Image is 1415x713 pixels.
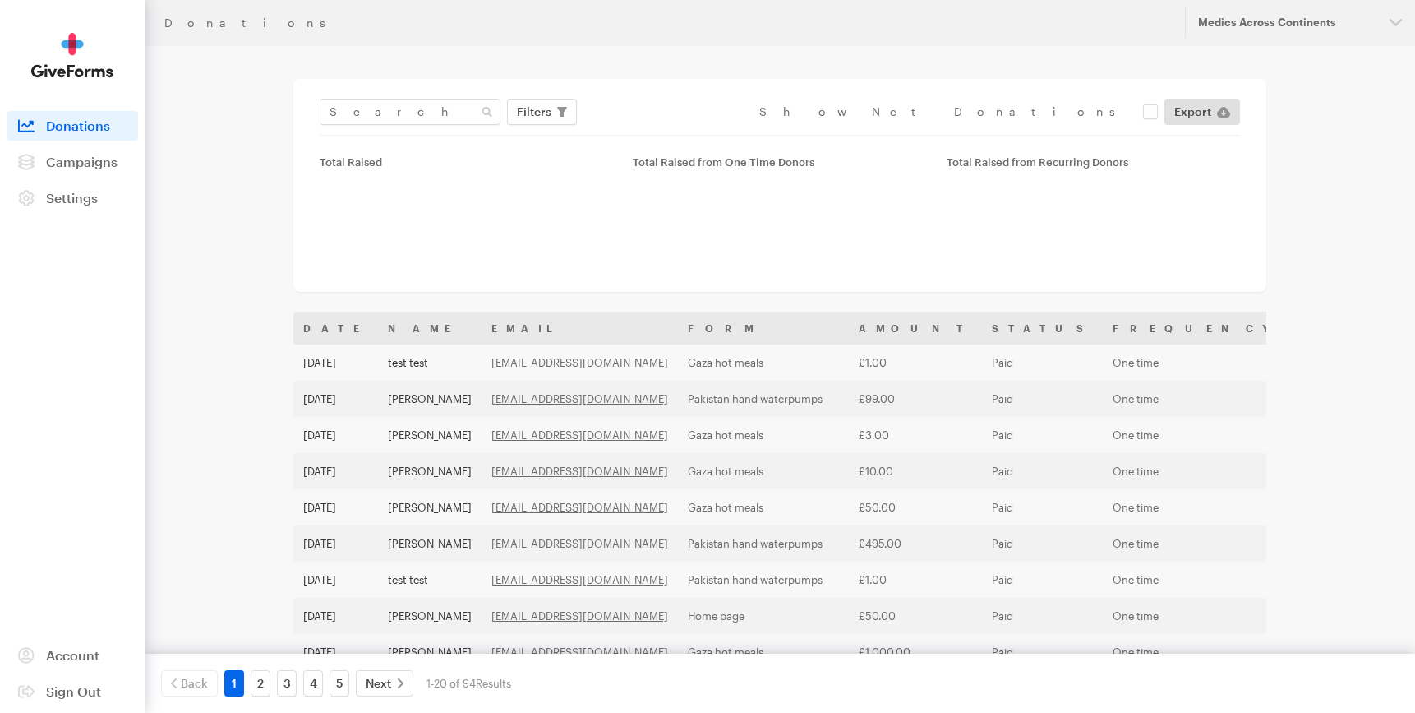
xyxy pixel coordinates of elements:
td: One time [1103,489,1291,525]
a: 5 [330,670,349,697]
td: Paid [982,634,1103,670]
td: Gaza hot meals [678,634,849,670]
td: Gaza hot meals [678,345,849,381]
th: Email [482,312,678,345]
th: Status [982,312,1103,345]
td: [DATE] [293,598,378,634]
td: One time [1103,345,1291,381]
td: [PERSON_NAME] [378,417,482,453]
span: Settings [46,190,98,206]
a: Next [356,670,413,697]
td: [DATE] [293,345,378,381]
td: £10.00 [849,453,982,489]
td: [PERSON_NAME] [378,525,482,562]
button: Filters [507,99,577,125]
span: Export [1174,102,1211,122]
a: [EMAIL_ADDRESS][DOMAIN_NAME] [491,537,668,550]
td: [DATE] [293,381,378,417]
td: £50.00 [849,598,982,634]
div: 1-20 of 94 [426,670,511,697]
div: Total Raised from One Time Donors [633,155,926,169]
td: £3.00 [849,417,982,453]
td: Pakistan hand waterpumps [678,525,849,562]
td: One time [1103,634,1291,670]
td: £1.00 [849,562,982,598]
td: [PERSON_NAME] [378,489,482,525]
td: Gaza hot meals [678,489,849,525]
a: [EMAIL_ADDRESS][DOMAIN_NAME] [491,428,668,442]
td: £1,000.00 [849,634,982,670]
img: GiveForms [31,33,113,78]
a: 2 [251,670,270,697]
a: Export [1164,99,1240,125]
span: Sign Out [46,683,101,699]
td: Paid [982,381,1103,417]
td: Gaza hot meals [678,453,849,489]
span: Results [476,677,511,690]
td: [PERSON_NAME] [378,453,482,489]
a: [EMAIL_ADDRESS][DOMAIN_NAME] [491,609,668,623]
th: Name [378,312,482,345]
a: 3 [277,670,297,697]
td: [DATE] [293,562,378,598]
td: Paid [982,489,1103,525]
td: Pakistan hand waterpumps [678,381,849,417]
td: [DATE] [293,417,378,453]
th: Frequency [1103,312,1291,345]
td: [DATE] [293,634,378,670]
td: Home page [678,598,849,634]
td: £1.00 [849,345,982,381]
th: Amount [849,312,982,345]
span: Campaigns [46,154,118,169]
button: Medics Across Continents [1185,7,1415,39]
td: [DATE] [293,453,378,489]
a: Campaigns [7,147,138,177]
a: [EMAIL_ADDRESS][DOMAIN_NAME] [491,465,668,478]
td: £495.00 [849,525,982,562]
td: Gaza hot meals [678,417,849,453]
a: Donations [7,111,138,141]
td: Paid [982,598,1103,634]
span: Filters [517,102,551,122]
td: [PERSON_NAME] [378,381,482,417]
a: [EMAIL_ADDRESS][DOMAIN_NAME] [491,573,668,586]
a: [EMAIL_ADDRESS][DOMAIN_NAME] [491,646,668,659]
td: One time [1103,562,1291,598]
td: Paid [982,453,1103,489]
th: Form [678,312,849,345]
td: £50.00 [849,489,982,525]
span: Donations [46,118,110,133]
a: Account [7,641,138,670]
td: One time [1103,453,1291,489]
td: One time [1103,381,1291,417]
a: Settings [7,183,138,213]
td: [PERSON_NAME] [378,634,482,670]
td: One time [1103,417,1291,453]
td: One time [1103,598,1291,634]
div: Total Raised [320,155,613,169]
td: test test [378,345,482,381]
input: Search Name & Email [320,99,500,125]
a: Sign Out [7,677,138,706]
div: Total Raised from Recurring Donors [947,155,1240,169]
div: Medics Across Continents [1198,16,1376,30]
td: Paid [982,345,1103,381]
th: Date [293,312,378,345]
span: Account [46,647,99,663]
td: test test [378,562,482,598]
td: Paid [982,525,1103,562]
a: 4 [303,670,323,697]
td: Paid [982,417,1103,453]
td: Pakistan hand waterpumps [678,562,849,598]
td: £99.00 [849,381,982,417]
td: One time [1103,525,1291,562]
td: [DATE] [293,489,378,525]
a: [EMAIL_ADDRESS][DOMAIN_NAME] [491,501,668,514]
td: [PERSON_NAME] [378,598,482,634]
td: [DATE] [293,525,378,562]
a: [EMAIL_ADDRESS][DOMAIN_NAME] [491,392,668,405]
span: Next [366,674,391,693]
a: [EMAIL_ADDRESS][DOMAIN_NAME] [491,356,668,369]
td: Paid [982,562,1103,598]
